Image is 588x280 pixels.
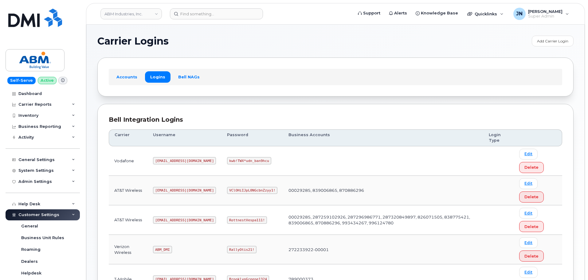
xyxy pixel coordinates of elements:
[519,149,538,160] a: Edit
[519,221,544,232] button: Delete
[109,176,147,205] td: AT&T Wireless
[519,178,538,189] a: Edit
[153,246,172,253] code: ABM_DMI
[221,129,283,146] th: Password
[111,71,143,82] a: Accounts
[109,115,562,124] div: Bell Integration Logins
[519,162,544,173] button: Delete
[153,157,216,164] code: [EMAIL_ADDRESS][DOMAIN_NAME]
[109,205,147,235] td: AT&T Wireless
[227,157,271,164] code: kwb!TWX*udn_ban9hcu
[524,194,539,200] span: Delete
[283,235,483,264] td: 272233922-00001
[519,191,544,203] button: Delete
[145,71,171,82] a: Logins
[519,237,538,248] a: Edit
[283,129,483,146] th: Business Accounts
[519,208,538,219] a: Edit
[519,267,538,278] a: Edit
[483,129,514,146] th: Login Type
[524,164,539,170] span: Delete
[153,216,216,224] code: [EMAIL_ADDRESS][DOMAIN_NAME]
[153,187,216,194] code: [EMAIL_ADDRESS][DOMAIN_NAME]
[227,216,267,224] code: RottnestVespa111!
[227,246,256,253] code: RallyOtis21!
[109,129,147,146] th: Carrier
[97,37,169,46] span: Carrier Logins
[173,71,205,82] a: Bell NAGs
[532,36,574,46] a: Add Carrier Login
[227,187,277,194] code: VClOHiIJpL0NGcbnZzyy1!
[283,176,483,205] td: 00029285, 839006865, 870886296
[147,129,221,146] th: Username
[109,146,147,176] td: Vodafone
[524,253,539,259] span: Delete
[519,250,544,262] button: Delete
[524,224,539,230] span: Delete
[283,205,483,235] td: 00029285, 287259102926, 287296986771, 287320849897, 826071505, 838775421, 839006865, 870886296, 9...
[109,235,147,264] td: Verizon Wireless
